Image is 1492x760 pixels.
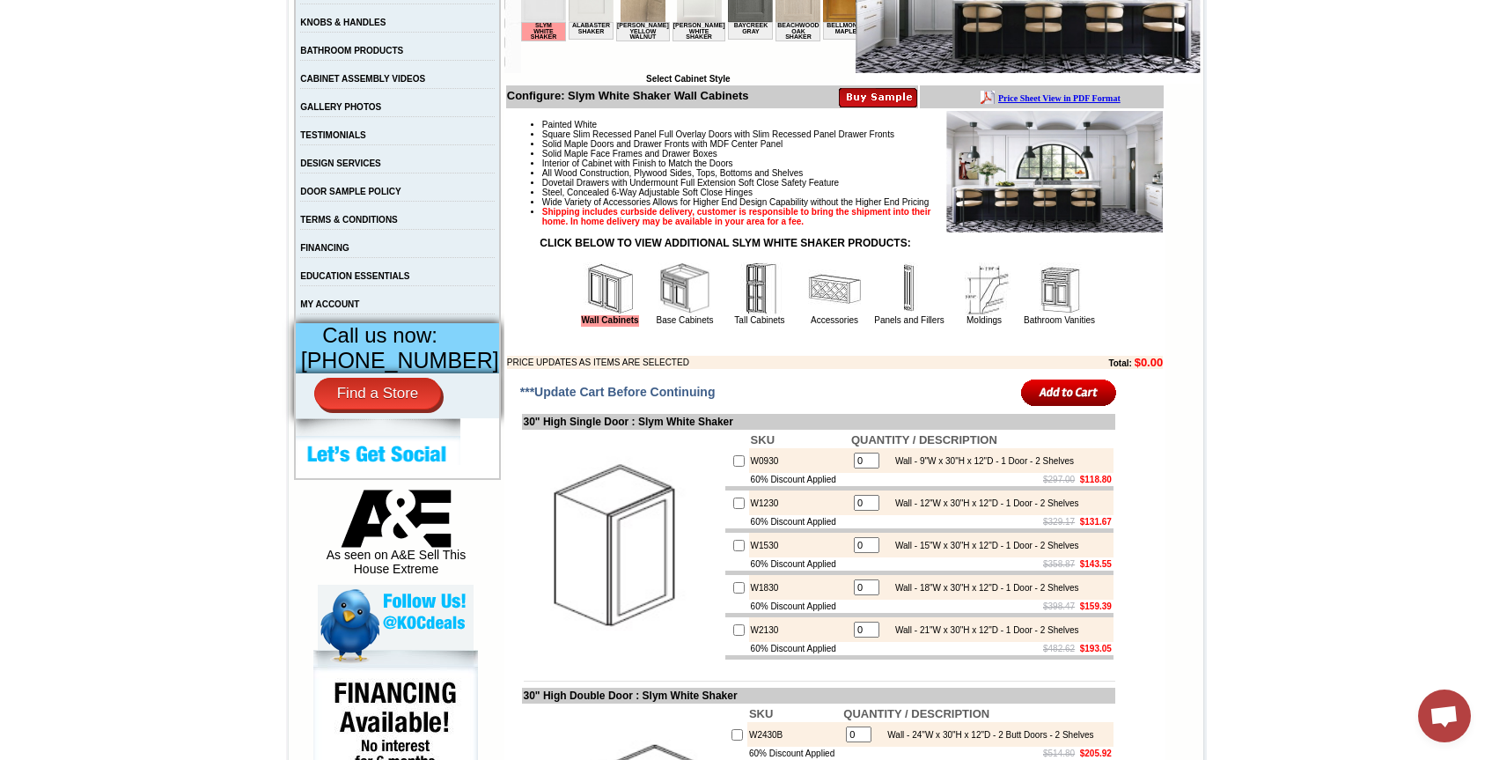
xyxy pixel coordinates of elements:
td: 30" High Double Door : Slym White Shaker [522,688,1115,704]
a: Base Cabinets [656,315,713,325]
strong: Shipping includes curbside delivery, customer is responsible to bring the shipment into their hom... [542,207,931,226]
span: All Wood Construction, Plywood Sides, Tops, Bottoms and Shelves [542,168,803,178]
span: [PHONE_NUMBER] [301,348,499,373]
div: Wall - 24"W x 30"H x 12"D - 2 Butt Doors - 2 Shelves [878,730,1093,740]
div: Wall - 9"W x 30"H x 12"D - 1 Door - 2 Shelves [886,456,1074,466]
img: Accessories [808,262,861,315]
s: $329.17 [1043,517,1075,527]
img: Moldings [958,262,1011,315]
a: Moldings [966,315,1002,325]
div: Wall - 18"W x 30"H x 12"D - 1 Door - 2 Shelves [886,583,1079,593]
a: KNOBS & HANDLES [300,18,386,27]
a: Wall Cabinets [581,315,638,327]
td: W1830 [749,575,849,600]
input: Add to Cart [1021,378,1117,407]
span: Painted White [542,120,597,129]
b: Select Cabinet Style [646,74,731,84]
img: Tall Cabinets [733,262,786,315]
span: Solid Maple Doors and Drawer Fronts with MDF Center Panel [542,139,783,149]
span: Wide Variety of Accessories Allows for Higher End Design Capability without the Higher End Pricing [542,197,929,207]
td: 60% Discount Applied [749,473,849,486]
a: Panels and Fillers [874,315,944,325]
td: W0930 [749,448,849,473]
div: Open chat [1418,690,1471,742]
s: $482.62 [1043,644,1075,653]
img: 30'' High Single Door [524,446,722,645]
td: 60% Discount Applied [749,515,849,528]
b: QUANTITY / DESCRIPTION [843,707,989,720]
span: Call us now: [322,323,437,347]
b: $131.67 [1080,517,1112,527]
td: 60% Discount Applied [749,642,849,655]
img: Wall Cabinets [584,262,636,315]
b: $143.55 [1080,559,1112,569]
img: Bathroom Vanities [1033,262,1085,315]
a: GALLERY PHOTOS [300,102,381,112]
b: QUANTITY / DESCRIPTION [851,433,997,446]
b: Total: [1108,358,1131,368]
a: Accessories [811,315,858,325]
span: ***Update Cart Before Continuing [520,385,716,399]
b: Price Sheet View in PDF Format [20,7,143,17]
img: pdf.png [3,4,17,18]
a: FINANCING [300,243,349,253]
b: $159.39 [1080,601,1112,611]
td: W1230 [749,491,849,515]
td: Bellmonte Maple [302,80,347,98]
a: DESIGN SERVICES [300,159,381,168]
b: SKU [749,707,773,720]
s: $514.80 [1043,749,1075,758]
a: Bathroom Vanities [1024,315,1095,325]
a: Price Sheet View in PDF Format [20,3,143,18]
td: 60% Discount Applied [749,557,849,571]
img: Base Cabinets [658,262,711,315]
td: W2430B [747,722,842,747]
s: $358.87 [1043,559,1075,569]
img: Product Image [946,111,1163,233]
span: Interior of Cabinet with Finish to Match the Doors [542,159,733,168]
a: EDUCATION ESSENTIALS [300,271,409,281]
b: $193.05 [1080,644,1112,653]
td: 30" High Single Door : Slym White Shaker [522,414,1115,430]
a: CABINET ASSEMBLY VIDEOS [300,74,425,84]
a: DOOR SAMPLE POLICY [300,187,401,196]
s: $398.47 [1043,601,1075,611]
span: Solid Maple Face Frames and Drawer Boxes [542,149,717,159]
a: TERMS & CONDITIONS [300,215,398,225]
a: BATHROOM PRODUCTS [300,46,403,55]
div: Wall - 12"W x 30"H x 12"D - 1 Door - 2 Shelves [886,498,1079,508]
a: Find a Store [314,378,442,410]
img: Panels and Fillers [883,262,936,315]
s: $297.00 [1043,475,1075,484]
td: 60% Discount Applied [747,747,842,760]
td: PRICE UPDATES AS ITEMS ARE SELECTED [507,356,1012,369]
a: Tall Cabinets [734,315,784,325]
b: Configure: Slym White Shaker Wall Cabinets [507,89,749,102]
div: Wall - 15"W x 30"H x 12"D - 1 Door - 2 Shelves [886,541,1079,550]
td: 60% Discount Applied [749,600,849,613]
b: $118.80 [1080,475,1112,484]
td: W2130 [749,617,849,642]
b: $0.00 [1135,356,1164,369]
b: $205.92 [1080,749,1112,758]
a: MY ACCOUNT [300,299,359,309]
b: SKU [751,433,775,446]
div: Wall - 21"W x 30"H x 12"D - 1 Door - 2 Shelves [886,625,1079,635]
span: Dovetail Drawers with Undermount Full Extension Soft Close Safety Feature [542,178,839,188]
span: Square Slim Recessed Panel Full Overlay Doors with Slim Recessed Panel Drawer Fronts [542,129,894,139]
div: As seen on A&E Sell This House Extreme [318,490,474,585]
strong: CLICK BELOW TO VIEW ADDITIONAL SLYM WHITE SHAKER PRODUCTS: [540,237,910,249]
span: Steel, Concealed 6-Way Adjustable Soft Close Hinges [542,188,753,197]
